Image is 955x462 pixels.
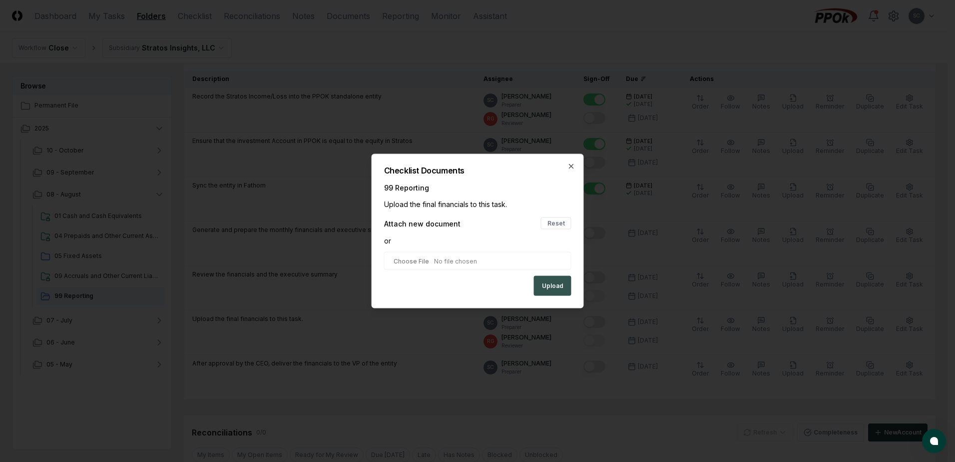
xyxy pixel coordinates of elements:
div: 99 Reporting [384,182,571,193]
h2: Checklist Documents [384,166,571,174]
div: or [384,235,571,246]
button: Upload [534,276,571,296]
div: Upload the final financials to this task. [384,199,571,209]
button: Reset [541,217,571,229]
div: Attach new document [384,218,461,228]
